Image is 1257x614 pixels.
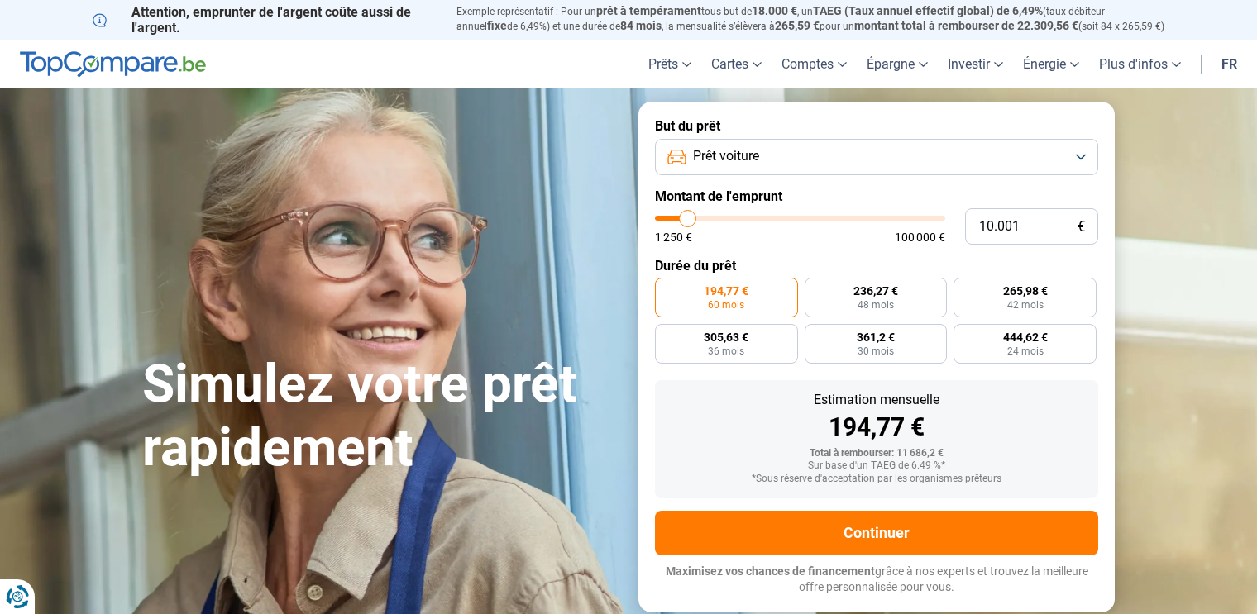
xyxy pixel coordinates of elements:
div: Estimation mensuelle [668,393,1085,407]
button: Prêt voiture [655,139,1098,175]
span: 265,98 € [1003,285,1048,297]
a: Cartes [701,40,772,88]
span: Maximisez vos chances de financement [666,564,875,578]
h1: Simulez votre prêt rapidement [142,353,619,480]
span: € [1078,220,1085,234]
span: TAEG (Taux annuel effectif global) de 6,49% [813,4,1043,17]
button: Continuer [655,511,1098,555]
span: 265,59 € [775,19,820,32]
a: Plus d'infos [1089,40,1191,88]
a: Comptes [772,40,857,88]
p: Exemple représentatif : Pour un tous but de , un (taux débiteur annuel de 6,49%) et une durée de ... [456,4,1164,34]
a: Prêts [638,40,701,88]
label: Durée du prêt [655,258,1098,274]
div: Sur base d'un TAEG de 6.49 %* [668,460,1085,472]
span: 24 mois [1007,346,1044,356]
span: 194,77 € [704,285,748,297]
div: *Sous réserve d'acceptation par les organismes prêteurs [668,474,1085,485]
span: 1 250 € [655,231,692,243]
span: prêt à tempérament [596,4,701,17]
p: Attention, emprunter de l'argent coûte aussi de l'argent. [93,4,437,36]
div: Total à rembourser: 11 686,2 € [668,448,1085,459]
span: 444,62 € [1003,331,1048,343]
div: 194,77 € [668,415,1085,440]
a: Énergie [1013,40,1089,88]
span: 48 mois [858,300,894,310]
span: 236,27 € [853,285,898,297]
label: Montant de l'emprunt [655,188,1098,204]
span: 30 mois [858,346,894,356]
span: 100 000 € [895,231,945,243]
span: 42 mois [1007,300,1044,310]
a: Épargne [857,40,938,88]
label: But du prêt [655,118,1098,134]
a: fr [1212,40,1247,88]
span: montant total à rembourser de 22.309,56 € [854,19,1078,32]
span: 60 mois [708,300,744,310]
img: TopCompare [20,51,206,78]
span: 36 mois [708,346,744,356]
span: 84 mois [620,19,662,32]
span: Prêt voiture [693,147,759,165]
span: 18.000 € [752,4,797,17]
span: 361,2 € [857,331,895,343]
span: fixe [487,19,507,32]
p: grâce à nos experts et trouvez la meilleure offre personnalisée pour vous. [655,564,1098,596]
a: Investir [938,40,1013,88]
span: 305,63 € [704,331,748,343]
